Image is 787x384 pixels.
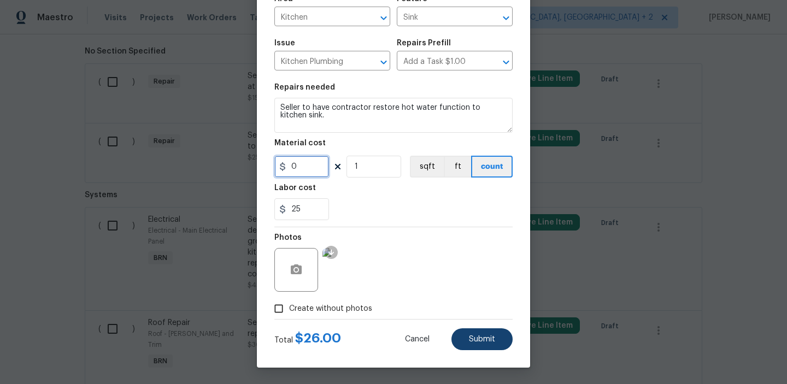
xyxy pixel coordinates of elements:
[444,156,471,178] button: ft
[274,184,316,192] h5: Labor cost
[397,39,451,47] h5: Repairs Prefill
[498,10,514,26] button: Open
[405,335,430,344] span: Cancel
[274,84,335,91] h5: Repairs needed
[376,10,391,26] button: Open
[469,335,495,344] span: Submit
[295,332,341,345] span: $ 26.00
[289,303,372,315] span: Create without photos
[274,234,302,241] h5: Photos
[274,139,326,147] h5: Material cost
[274,98,513,133] textarea: Seller to have contractor restore hot water function to kitchen sink.
[274,333,341,346] div: Total
[274,39,295,47] h5: Issue
[471,156,513,178] button: count
[498,55,514,70] button: Open
[410,156,444,178] button: sqft
[451,328,513,350] button: Submit
[376,55,391,70] button: Open
[387,328,447,350] button: Cancel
